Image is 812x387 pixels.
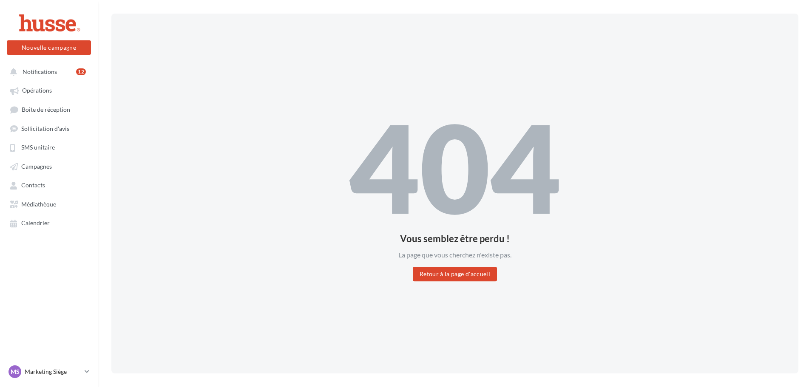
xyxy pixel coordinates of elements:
[5,82,93,98] a: Opérations
[349,106,561,228] div: 404
[22,87,52,94] span: Opérations
[21,163,52,170] span: Campagnes
[5,215,93,230] a: Calendrier
[5,177,93,192] a: Contacts
[21,220,50,227] span: Calendrier
[25,367,81,376] p: Marketing Siège
[21,144,55,151] span: SMS unitaire
[7,40,91,55] button: Nouvelle campagne
[5,121,93,136] a: Sollicitation d'avis
[21,125,69,132] span: Sollicitation d'avis
[5,139,93,155] a: SMS unitaire
[23,68,57,75] span: Notifications
[413,267,497,281] button: Retour à la page d'accueil
[5,196,93,212] a: Médiathèque
[76,68,86,75] div: 12
[5,158,93,174] a: Campagnes
[21,201,56,208] span: Médiathèque
[5,102,93,117] a: Boîte de réception
[21,182,45,189] span: Contacts
[7,364,91,380] a: MS Marketing Siège
[22,106,70,113] span: Boîte de réception
[11,367,20,376] span: MS
[5,64,89,79] button: Notifications 12
[349,234,561,243] div: Vous semblez être perdu !
[349,250,561,260] div: La page que vous cherchez n'existe pas.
